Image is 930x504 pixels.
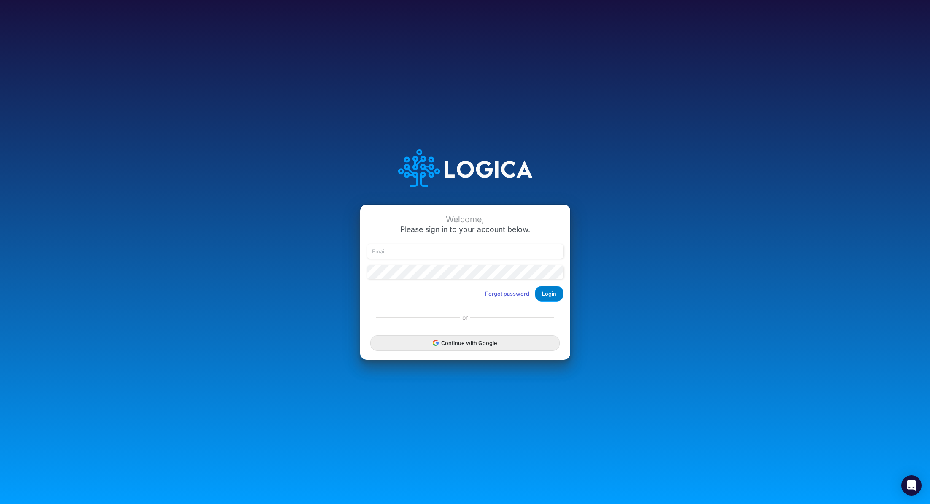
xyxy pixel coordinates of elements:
div: Welcome, [367,215,563,224]
div: Open Intercom Messenger [901,475,922,496]
button: Forgot password [480,287,535,301]
button: Login [535,286,563,302]
input: Email [367,244,563,259]
span: Please sign in to your account below. [400,225,530,234]
button: Continue with Google [370,335,559,351]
